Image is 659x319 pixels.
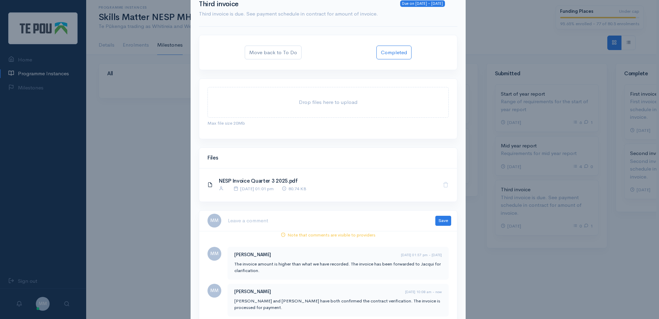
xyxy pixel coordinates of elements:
p: [PERSON_NAME] and [PERSON_NAME] have both confirmed the contract verification. The invoice is pro... [234,298,442,311]
span: MM [207,284,221,298]
p: The invoice amount is higher than what we have recorded. The invoice has been forwarded to Jacqui... [234,261,442,274]
h5: [PERSON_NAME] [234,252,393,257]
time: [DATE] 10:08 am - now [405,289,442,294]
span: MM [207,247,221,261]
h5: [PERSON_NAME] [234,289,397,294]
div: Due on [DATE] - [DATE] [400,0,445,7]
div: 80.74 KB [274,185,306,192]
span: Drop files here to upload [299,99,357,105]
div: Max file size 20Mb [207,118,449,127]
button: Move back to To Do [245,46,302,60]
button: Completed [376,46,412,60]
div: Note that comments are visible to providers [195,231,461,239]
button: Save [435,216,451,226]
time: [DATE] 01:57 pm - [DATE] [401,252,442,258]
a: NESP Invoice Quarter 3 2025.pdf [219,177,298,184]
p: Third invoice is due. See payment schedule in contract for amount of invoice. [199,10,445,18]
div: [DATE] 01:01 pm [225,185,274,192]
span: MM [207,214,221,228]
h2: Third invoice [199,0,445,8]
h4: Files [207,155,449,161]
